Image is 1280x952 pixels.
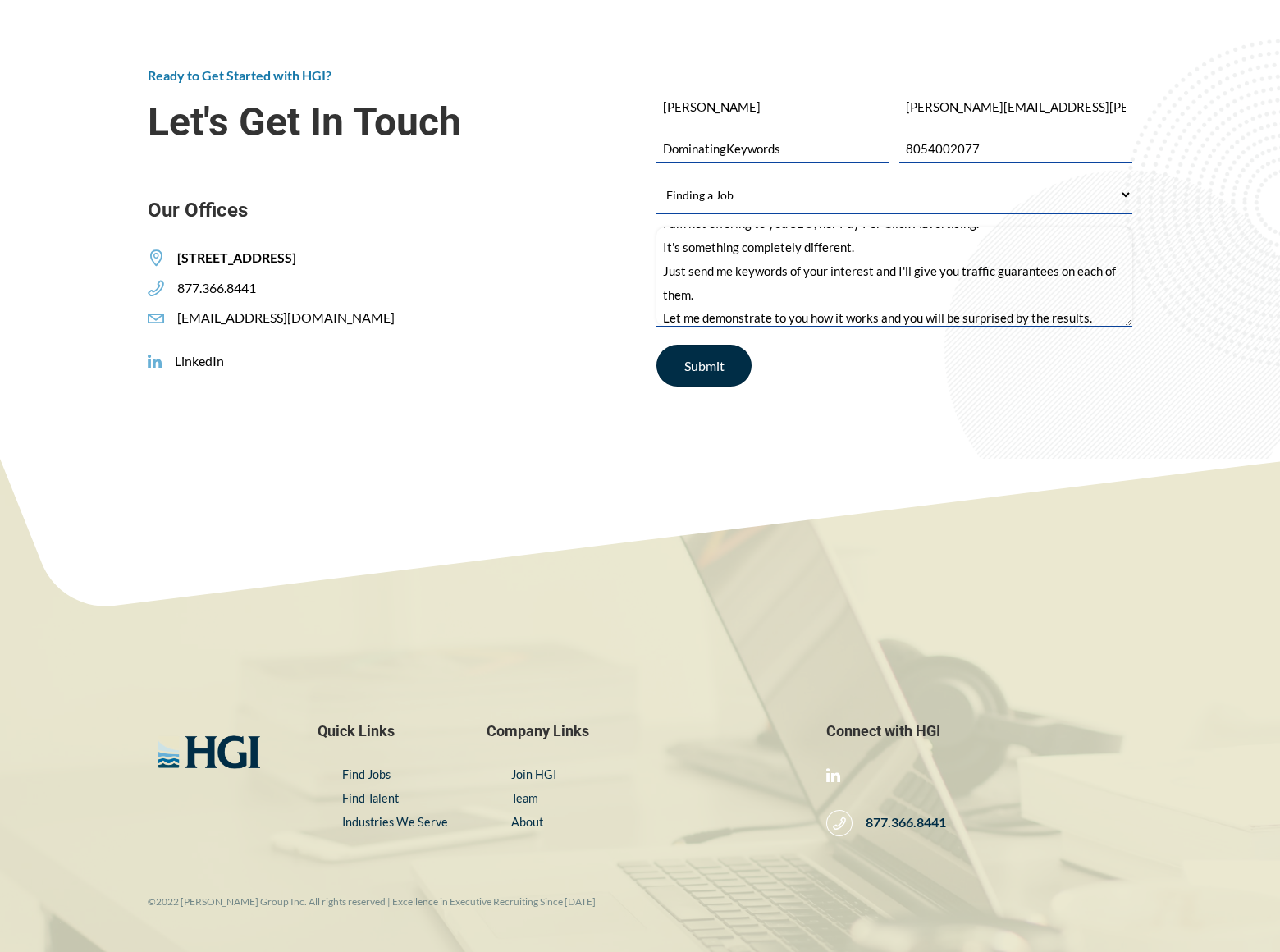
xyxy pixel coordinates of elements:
[148,895,596,908] small: ©2022 [PERSON_NAME] Group Inc. All rights reserved | Excellence in Executive Recruiting Since [DATE]
[511,791,538,805] a: Team
[148,280,256,297] a: 877.366.8441
[899,135,1132,162] input: Phone (optional)
[826,810,946,836] a: 877.366.8441
[511,767,556,781] a: Join HGI
[164,280,256,297] span: 877.366.8441
[148,353,224,370] a: LinkedIn
[853,814,946,831] span: 877.366.8441
[342,767,391,781] a: Find Jobs
[511,815,543,829] a: About
[148,309,395,327] a: [EMAIL_ADDRESS][DOMAIN_NAME]
[342,791,399,805] a: Find Talent
[899,93,1132,121] input: Email
[148,198,624,223] span: Our Offices
[164,249,296,267] span: [STREET_ADDRESS]
[162,353,224,370] span: LinkedIn
[318,721,455,740] span: Quick Links
[164,309,395,327] span: [EMAIL_ADDRESS][DOMAIN_NAME]
[148,67,331,83] span: Ready to Get Started with HGI?
[342,815,448,829] a: Industries We Serve
[487,721,793,740] span: Company Links
[656,345,752,387] input: Submit
[656,135,889,162] input: Company (optional)
[656,93,889,121] input: Name
[826,721,1132,740] span: Connect with HGI
[148,99,624,144] span: Let's Get In Touch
